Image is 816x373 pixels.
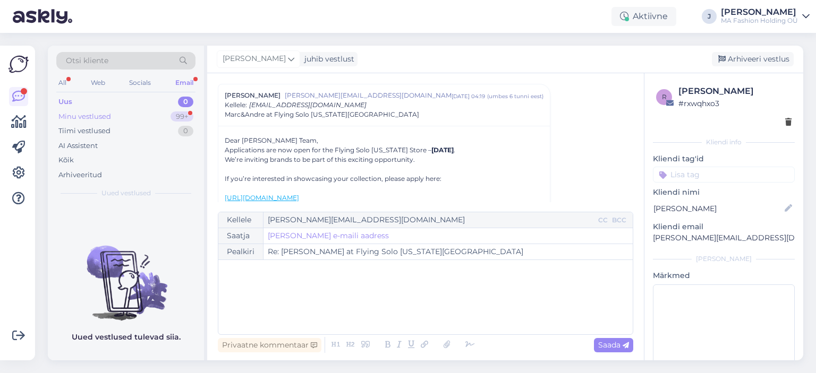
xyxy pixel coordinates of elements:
p: Kliendi tag'id [653,153,795,164]
div: [PERSON_NAME] [721,8,798,16]
div: Applications are now open for the Flying Solo [US_STATE] Store – . We’re inviting brands to be pa... [225,145,543,174]
div: 0 [178,97,193,107]
p: Uued vestlused tulevad siia. [72,332,181,343]
input: Lisa tag [653,167,795,183]
a: [PERSON_NAME] e-maili aadress [268,230,389,241]
span: [PERSON_NAME] [223,53,286,65]
div: Kliendi info [653,137,795,147]
input: Lisa nimi [653,203,783,214]
span: [EMAIL_ADDRESS][DOMAIN_NAME] [249,101,367,109]
p: Märkmed [653,270,795,281]
span: Kellele : [225,101,247,109]
div: Tiimi vestlused [58,126,110,136]
div: 0 [178,126,193,136]
p: Kliendi email [653,221,795,232]
b: [DATE] [431,146,454,154]
div: 99+ [171,111,193,122]
div: Saatja [218,228,263,244]
input: Write subject here... [263,244,633,259]
span: Uued vestlused [101,188,151,198]
div: CC [596,215,610,225]
div: # rxwqhxo3 [678,98,792,109]
img: No chats [48,227,204,322]
div: Kellele [218,212,263,228]
span: [PERSON_NAME] [225,91,280,100]
div: [PERSON_NAME] [678,85,792,98]
div: BCC [610,215,628,225]
a: [PERSON_NAME]MA Fashion Holding OÜ [721,8,810,25]
input: Recepient... [263,212,596,228]
div: Kõik [58,155,74,166]
div: Socials [127,76,153,90]
div: Arhiveeri vestlus [712,52,794,66]
div: Uus [58,97,72,107]
div: [DATE] 04:19 [452,92,485,100]
div: AI Assistent [58,141,98,151]
span: r [662,93,667,101]
div: Dear [PERSON_NAME] Team, [225,136,543,145]
span: Otsi kliente [66,55,108,66]
div: Arhiveeritud [58,170,102,180]
div: ( umbes 6 tunni eest ) [487,92,543,100]
div: MA Fashion Holding OÜ [721,16,798,25]
div: Aktiivne [611,7,676,26]
img: Askly Logo [8,54,29,74]
span: [PERSON_NAME][EMAIL_ADDRESS][DOMAIN_NAME] [285,91,452,100]
div: Privaatne kommentaar [218,338,321,352]
div: J [702,9,717,24]
div: juhib vestlust [300,54,354,65]
span: Marc&Andre at Flying Solo [US_STATE][GEOGRAPHIC_DATA] [225,110,419,119]
div: If you’re interested in showcasing your collection, please apply here: [225,174,543,184]
div: Minu vestlused [58,111,111,122]
a: [URL][DOMAIN_NAME] [225,194,299,202]
div: Email [173,76,195,90]
p: [PERSON_NAME][EMAIL_ADDRESS][DOMAIN_NAME] [653,232,795,244]
div: Web [89,76,107,90]
div: [PERSON_NAME] [653,254,795,264]
span: Saada [598,340,629,350]
div: All [56,76,69,90]
p: Kliendi nimi [653,187,795,198]
div: Pealkiri [218,244,263,259]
